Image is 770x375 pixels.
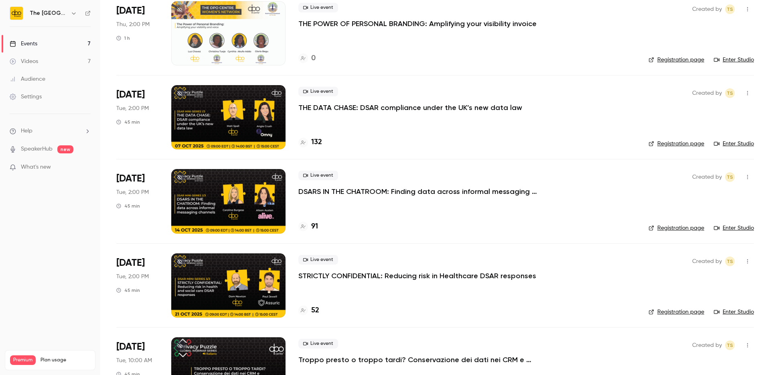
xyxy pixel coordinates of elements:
[116,88,145,101] span: [DATE]
[692,88,722,98] span: Created by
[298,339,338,349] span: Live event
[10,7,23,20] img: The DPO Centre
[21,145,53,153] a: SpeakerHub
[10,40,37,48] div: Events
[116,1,158,65] div: Oct 2 Thu, 2:00 PM (Europe/London)
[648,56,704,64] a: Registration page
[298,221,318,232] a: 91
[727,340,733,350] span: TS
[298,19,537,29] a: THE POWER OF PERSONAL BRANDING: Amplifying your visibility invoice
[57,145,73,153] span: new
[10,355,36,365] span: Premium
[298,271,536,281] a: STRICTLY CONFIDENTIAL: Reducing risk in Healthcare DSAR responses
[21,163,51,171] span: What's new
[311,137,322,148] h4: 132
[714,140,754,148] a: Enter Studio
[116,172,145,185] span: [DATE]
[41,357,90,363] span: Plan usage
[298,171,338,180] span: Live event
[10,75,45,83] div: Audience
[116,169,158,233] div: Oct 14 Tue, 2:00 PM (Europe/London)
[725,340,735,350] span: Taylor Swann
[10,127,91,135] li: help-dropdown-opener
[714,308,754,316] a: Enter Studio
[714,224,754,232] a: Enter Studio
[116,203,140,209] div: 45 min
[725,172,735,182] span: Taylor Swann
[727,172,733,182] span: TS
[648,308,704,316] a: Registration page
[298,3,338,12] span: Live event
[725,88,735,98] span: Taylor Swann
[116,35,130,41] div: 1 h
[116,257,145,269] span: [DATE]
[116,4,145,17] span: [DATE]
[116,104,149,112] span: Tue, 2:00 PM
[298,305,319,316] a: 52
[116,340,145,353] span: [DATE]
[725,257,735,266] span: Taylor Swann
[298,103,522,112] a: THE DATA CHASE: DSAR compliance under the UK’s new data law
[648,140,704,148] a: Registration page
[10,93,42,101] div: Settings
[116,357,152,365] span: Tue, 10:00 AM
[10,57,38,65] div: Videos
[311,221,318,232] h4: 91
[714,56,754,64] a: Enter Studio
[81,164,91,171] iframe: Noticeable Trigger
[727,257,733,266] span: TS
[692,257,722,266] span: Created by
[725,4,735,14] span: Taylor Swann
[727,4,733,14] span: TS
[692,340,722,350] span: Created by
[298,53,316,64] a: 0
[298,187,539,196] a: DSARS IN THE CHATROOM: Finding data across informal messaging channels
[116,119,140,125] div: 45 min
[298,137,322,148] a: 132
[298,87,338,96] span: Live event
[311,53,316,64] h4: 0
[692,172,722,182] span: Created by
[116,20,150,29] span: Thu, 2:00 PM
[692,4,722,14] span: Created by
[116,273,149,281] span: Tue, 2:00 PM
[727,88,733,98] span: TS
[116,287,140,293] div: 45 min
[21,127,32,135] span: Help
[298,355,539,365] a: Troppo presto o troppo tardi? Conservazione dei dati nei CRM e conformità GDPR
[116,188,149,196] span: Tue, 2:00 PM
[116,85,158,149] div: Oct 7 Tue, 2:00 PM (Europe/London)
[116,253,158,318] div: Oct 21 Tue, 2:00 PM (Europe/London)
[311,305,319,316] h4: 52
[30,9,67,17] h6: The [GEOGRAPHIC_DATA]
[298,255,338,265] span: Live event
[648,224,704,232] a: Registration page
